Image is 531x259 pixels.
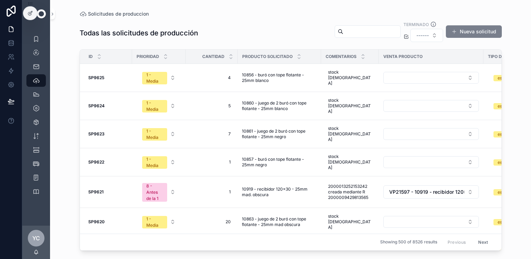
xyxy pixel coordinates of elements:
a: Select Button [136,152,181,172]
a: 4 [190,72,234,83]
a: 1 [190,157,234,168]
label: Terminado [403,21,429,27]
span: Cantidad [202,54,224,59]
a: Select Button [136,212,181,232]
span: Venta producto [383,54,423,59]
strong: SP9620 [88,219,105,224]
div: 8 - Antes de la 1 [146,183,163,202]
a: Select Button [383,156,479,168]
button: Select Button [383,100,479,112]
span: stock [DEMOGRAPHIC_DATA] [328,126,372,142]
button: Nueva solicitud [446,25,502,38]
a: Select Button [383,216,479,228]
a: stock [DEMOGRAPHIC_DATA] [325,151,375,173]
div: scrollable content [22,28,50,207]
button: Select Button [410,29,443,42]
div: 1 - Media [146,156,163,169]
button: Select Button [137,97,181,115]
strong: SP9625 [88,75,104,80]
a: Select Button [136,179,181,205]
span: 7 [193,131,231,137]
a: Select Button [136,68,181,87]
button: Select Button [137,153,181,172]
span: VP21597 - 10919 - recibidor 120x30 - 25mm mad. obscura [389,189,465,195]
span: Comentarios [326,54,357,59]
a: 7 [190,128,234,140]
strong: SP9623 [88,131,105,136]
div: estándar [498,219,515,225]
button: Next [473,237,493,248]
strong: SP9622 [88,159,104,165]
button: Select Button [383,128,479,140]
a: 10856 - buró con tope flotante - 25mm blanco [242,72,317,83]
button: Select Button [383,72,479,84]
strong: SP9621 [88,189,104,194]
a: 5 [190,100,234,111]
a: SP9621 [88,189,128,195]
a: Select Button [383,100,479,112]
a: Solicitudes de produccion [80,10,149,17]
a: 10863 - juego de 2 buró con tope flotante - 25mm mad obscura [242,216,317,227]
span: stock [DEMOGRAPHIC_DATA] [328,214,372,230]
a: 10919 - recibidor 120x30 - 25mm mad. obscura [242,186,317,198]
div: 1 - Media [146,128,163,141]
a: stock [DEMOGRAPHIC_DATA] [325,67,375,89]
span: 20 [193,219,231,225]
a: SP9620 [88,219,128,225]
button: Select Button [137,179,181,204]
a: 2000013252153242 creada mediante R 2000009429813565 [325,181,375,203]
strong: SP9624 [88,103,105,108]
span: Id [89,54,93,59]
a: stock [DEMOGRAPHIC_DATA] [325,123,375,145]
a: SP9623 [88,131,128,137]
a: 20 [190,216,234,227]
div: 1 - Media [146,216,163,228]
span: 1 [193,189,231,195]
a: Select Button [383,128,479,140]
button: Select Button [383,156,479,168]
span: Solicitudes de produccion [88,10,149,17]
span: Prioridad [137,54,159,59]
a: 10860 - juego de 2 buró con tope flotante - 25mm blanco [242,100,317,111]
span: stock [DEMOGRAPHIC_DATA] [328,69,372,86]
div: estándar [498,103,515,109]
span: stock [DEMOGRAPHIC_DATA] [328,154,372,170]
span: YC [32,234,40,242]
span: 2000013252153242 creada mediante R 2000009429813565 [328,184,372,200]
button: Select Button [137,125,181,143]
a: SP9624 [88,103,128,109]
button: Select Button [137,68,181,87]
div: estándar [498,75,515,81]
a: 10861 - juego de 2 buró con tope flotante - 25mm negro [242,128,317,140]
a: 10857 - buró con tope flotante - 25mm negro [242,157,317,168]
button: Select Button [383,185,479,199]
span: Producto solicitado [242,54,293,59]
a: SP9625 [88,75,128,81]
div: 1 - Media [146,100,163,112]
h1: Todas las solicitudes de producción [80,28,198,38]
span: 5 [193,103,231,109]
span: 1 [193,159,231,165]
a: SP9622 [88,159,128,165]
a: Select Button [383,185,479,199]
span: stock [DEMOGRAPHIC_DATA] [328,98,372,114]
div: estándar [498,159,515,166]
a: 1 [190,186,234,198]
div: estándar [498,131,515,137]
div: 1 - Media [146,72,163,84]
a: stock [DEMOGRAPHIC_DATA] [325,95,375,117]
div: estándar [498,189,515,195]
button: Select Button [383,216,479,228]
span: 4 [193,75,231,81]
a: Select Button [383,72,479,84]
a: Select Button [136,124,181,144]
span: Tipo de empaque [488,54,525,59]
span: Showing 500 of 8526 results [380,240,437,245]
